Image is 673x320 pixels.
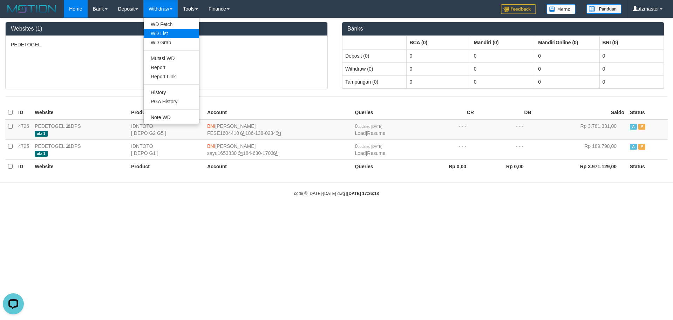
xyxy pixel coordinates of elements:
[419,119,477,140] td: - - -
[144,72,199,81] a: Report Link
[477,139,534,159] td: - - -
[347,191,379,196] strong: [DATE] 17:36:18
[355,143,382,149] span: 0
[535,75,599,88] td: 0
[144,29,199,38] a: WD List
[342,36,407,49] th: Group: activate to sort column ascending
[501,4,536,14] img: Feedback.jpg
[5,4,59,14] img: MOTION_logo.png
[128,159,204,173] th: Product
[407,36,471,49] th: Group: activate to sort column ascending
[419,159,477,173] th: Rp 0,00
[35,151,48,157] span: afz-1
[358,125,382,129] span: updated [DATE]
[273,150,278,156] a: Copy 1846301703 to clipboard
[144,88,199,97] a: History
[294,191,379,196] small: code © [DATE]-[DATE] dwg |
[586,4,621,14] img: panduan.png
[471,62,535,75] td: 0
[32,106,128,119] th: Website
[144,63,199,72] a: Report
[342,49,407,63] td: Deposit (0)
[144,38,199,47] a: WD Grab
[144,97,199,106] a: PGA History
[599,62,664,75] td: 0
[32,119,128,140] td: DPS
[35,131,48,137] span: afz-1
[204,139,352,159] td: [PERSON_NAME] 184-630-1703
[358,145,382,149] span: updated [DATE]
[204,159,352,173] th: Account
[535,49,599,63] td: 0
[347,26,659,32] h3: Banks
[355,130,366,136] a: Load
[15,139,32,159] td: 4725
[546,4,576,14] img: Button%20Memo.svg
[367,150,385,156] a: Resume
[128,119,204,140] td: IDNTOTO [ DEPO G2 G5 ]
[207,150,237,156] a: sayu1653830
[144,54,199,63] a: Mutasi WD
[204,106,352,119] th: Account
[419,139,477,159] td: - - -
[407,75,471,88] td: 0
[352,106,420,119] th: Queries
[352,159,420,173] th: Queries
[342,62,407,75] td: Withdraw (0)
[419,106,477,119] th: CR
[144,20,199,29] a: WD Fetch
[407,49,471,63] td: 0
[535,36,599,49] th: Group: activate to sort column ascending
[471,36,535,49] th: Group: activate to sort column ascending
[355,143,386,156] span: |
[240,130,245,136] a: Copy FESE1604410 to clipboard
[599,75,664,88] td: 0
[355,150,366,156] a: Load
[276,130,281,136] a: Copy 1861380234 to clipboard
[535,62,599,75] td: 0
[627,106,668,119] th: Status
[15,106,32,119] th: ID
[15,159,32,173] th: ID
[638,144,645,150] span: Paused
[207,143,215,149] span: BNI
[627,159,668,173] th: Status
[355,123,386,136] span: |
[471,49,535,63] td: 0
[207,130,239,136] a: FESE1604410
[204,119,352,140] td: [PERSON_NAME] 186-138-0234
[15,119,32,140] td: 4726
[128,106,204,119] th: Product
[342,75,407,88] td: Tampungan (0)
[534,119,627,140] td: Rp 3.781.331,00
[367,130,385,136] a: Resume
[630,144,637,150] span: Active
[477,119,534,140] td: - - -
[477,159,534,173] th: Rp 0,00
[534,159,627,173] th: Rp 3.971.129,00
[35,123,64,129] a: PEDETOGEL
[144,113,199,122] a: Note WD
[11,41,322,48] p: PEDETOGEL
[35,143,64,149] a: PEDETOGEL
[32,159,128,173] th: Website
[32,139,128,159] td: DPS
[11,26,322,32] h3: Websites (1)
[355,123,382,129] span: 0
[207,123,215,129] span: BNI
[599,49,664,63] td: 0
[407,62,471,75] td: 0
[238,150,243,156] a: Copy sayu1653830 to clipboard
[638,124,645,130] span: Paused
[599,36,664,49] th: Group: activate to sort column ascending
[534,139,627,159] td: Rp 189.798,00
[534,106,627,119] th: Saldo
[477,106,534,119] th: DB
[471,75,535,88] td: 0
[3,3,24,24] button: Open LiveChat chat widget
[128,139,204,159] td: IDNTOTO [ DEPO G1 ]
[630,124,637,130] span: Active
